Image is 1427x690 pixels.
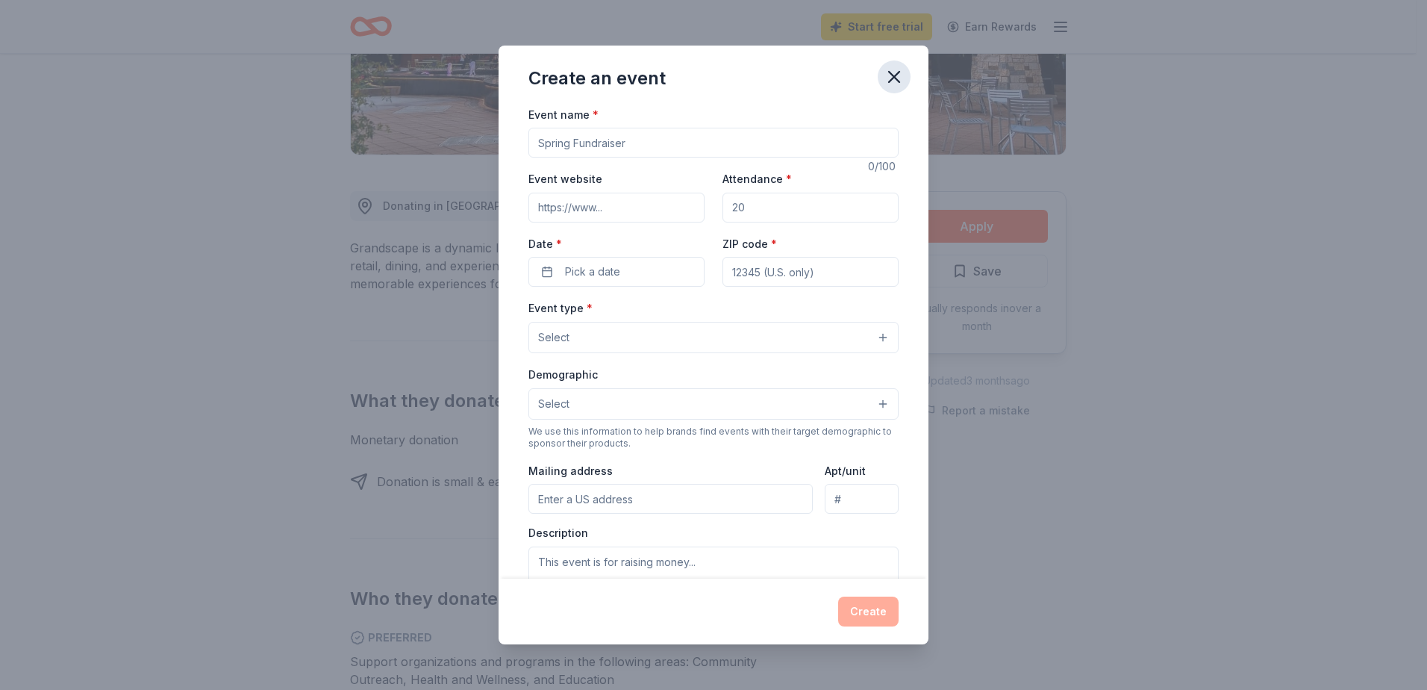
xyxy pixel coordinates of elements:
button: Select [528,322,899,353]
input: # [825,484,899,514]
label: Description [528,526,588,541]
label: Date [528,237,705,252]
label: Attendance [722,172,792,187]
label: Mailing address [528,464,613,479]
input: Enter a US address [528,484,813,514]
label: ZIP code [722,237,777,252]
div: 0 /100 [868,158,899,175]
label: Demographic [528,367,598,382]
div: Create an event [528,66,666,90]
button: Pick a date [528,257,705,287]
div: We use this information to help brands find events with their target demographic to sponsor their... [528,426,899,450]
span: Select [538,329,569,346]
label: Apt/unit [825,464,866,479]
input: https://www... [528,193,705,223]
label: Event name [528,108,599,122]
button: Select [528,388,899,420]
input: 20 [722,193,899,223]
label: Event website [528,172,602,187]
span: Select [538,395,569,413]
span: Pick a date [565,263,620,281]
label: Event type [528,301,593,316]
input: Spring Fundraiser [528,128,899,158]
input: 12345 (U.S. only) [722,257,899,287]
